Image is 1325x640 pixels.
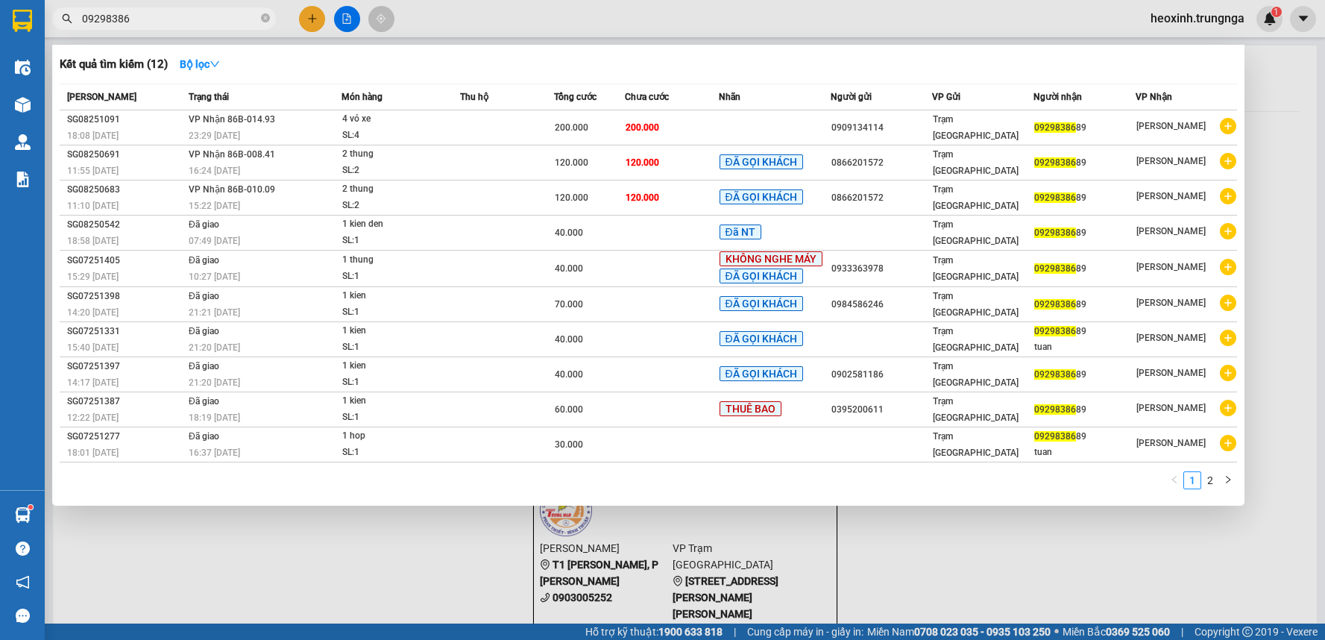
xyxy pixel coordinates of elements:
span: VP Nhận 86B-010.09 [189,184,275,195]
span: [PERSON_NAME] [1136,226,1206,236]
span: [PERSON_NAME] [1136,298,1206,308]
span: ĐÃ GỌI KHÁCH [720,189,803,204]
span: Trạm [GEOGRAPHIC_DATA] [933,291,1019,318]
div: SL: 1 [342,445,454,461]
span: Trạm [GEOGRAPHIC_DATA] [933,361,1019,388]
span: 14:20 [DATE] [67,307,119,318]
span: Trạm [GEOGRAPHIC_DATA] [933,184,1019,211]
img: warehouse-icon [15,97,31,113]
span: [PERSON_NAME] [1136,191,1206,201]
div: SL: 2 [342,163,454,179]
span: THUÊ BAO [720,401,781,416]
div: 1 hop [342,428,454,445]
span: 21:20 [DATE] [189,342,240,353]
span: plus-circle [1220,153,1236,169]
span: 09298386 [1034,228,1076,238]
div: 89 [1034,225,1134,241]
strong: Bộ lọc [180,58,220,70]
div: 2 thung [342,146,454,163]
div: SL: 2 [342,198,454,214]
button: right [1219,471,1237,489]
span: question-circle [16,542,30,556]
span: plus-circle [1220,118,1236,134]
span: left [1170,475,1179,484]
span: 09298386 [1034,122,1076,133]
div: 0984586246 [831,297,931,313]
div: 89 [1034,297,1134,313]
span: 200.000 [626,122,659,133]
span: VP Nhận 86B-008.41 [189,149,275,160]
span: Đã giao [189,255,219,266]
span: ĐÃ GỌI KHÁCH [720,296,803,311]
span: 30.000 [555,439,583,450]
span: 11:10 [DATE] [67,201,119,211]
div: 1 kien [342,358,454,374]
div: SL: 1 [342,304,454,321]
img: logo-vxr [13,10,32,32]
span: 18:19 [DATE] [189,412,240,423]
span: [PERSON_NAME] [1136,403,1206,413]
span: [PERSON_NAME] [67,92,136,102]
div: SG07251331 [67,324,184,339]
span: close-circle [261,13,270,22]
li: Next Page [1219,471,1237,489]
span: Trạm [GEOGRAPHIC_DATA] [933,149,1019,176]
span: 09298386 [1034,157,1076,168]
div: 2 thung [342,181,454,198]
img: solution-icon [15,172,31,187]
span: [PERSON_NAME] [1136,438,1206,448]
span: Tổng cước [554,92,597,102]
div: 89 [1034,155,1134,171]
li: 1 [1183,471,1201,489]
div: SG07251398 [67,289,184,304]
span: Đã giao [189,291,219,301]
div: 89 [1034,402,1134,418]
span: [PERSON_NAME] [1136,156,1206,166]
span: 21:21 [DATE] [189,307,240,318]
span: 15:29 [DATE] [67,272,119,282]
div: 0866201572 [831,155,931,171]
img: warehouse-icon [15,134,31,150]
span: Trạm [GEOGRAPHIC_DATA] [933,114,1019,141]
span: ĐÃ GỌI KHÁCH [720,366,803,381]
span: 09298386 [1034,404,1076,415]
span: [PERSON_NAME] [1136,368,1206,378]
span: [PERSON_NAME] [1136,262,1206,272]
span: Đã NT [720,225,761,239]
span: 18:08 [DATE] [67,131,119,141]
span: Đã giao [189,431,219,442]
span: Món hàng [342,92,383,102]
div: SG07251277 [67,429,184,445]
span: 12:22 [DATE] [67,412,119,423]
span: down [210,59,220,69]
span: plus-circle [1220,188,1236,204]
div: SL: 1 [342,269,454,285]
span: plus-circle [1220,365,1236,381]
div: SG08250691 [67,147,184,163]
span: notification [16,575,30,589]
span: 09298386 [1034,369,1076,380]
div: SL: 1 [342,374,454,391]
div: 89 [1034,190,1134,206]
span: 09298386 [1034,263,1076,274]
span: 16:24 [DATE] [189,166,240,176]
span: ĐÃ GỌI KHÁCH [720,269,803,283]
span: plus-circle [1220,400,1236,416]
div: 0866201572 [831,190,931,206]
span: Đã giao [189,396,219,407]
span: Đã giao [189,326,219,336]
span: 15:22 [DATE] [189,201,240,211]
span: VP Nhận 86B-014.93 [189,114,275,125]
span: 70.000 [555,299,583,310]
span: 09298386 [1034,299,1076,310]
sup: 1 [28,505,33,509]
span: 120.000 [626,157,659,168]
span: 23:29 [DATE] [189,131,240,141]
div: SG07251405 [67,253,184,269]
span: plus-circle [1220,223,1236,239]
span: 40.000 [555,228,583,238]
a: 2 [1202,472,1218,489]
span: Nhãn [719,92,740,102]
span: 18:01 [DATE] [67,448,119,458]
span: 11:55 [DATE] [67,166,119,176]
